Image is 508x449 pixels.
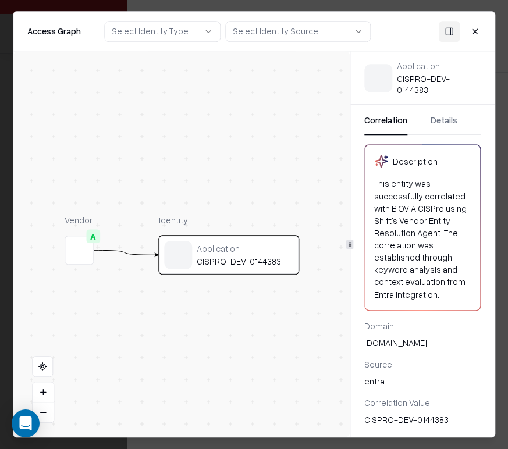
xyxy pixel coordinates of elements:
img: entra [369,69,388,87]
div: Select Identity Type... [112,25,194,37]
div: Application [397,60,481,71]
div: Source [364,358,481,370]
div: CISPRO-DEV-0144383 [364,414,481,426]
div: CISPRO-DEV-0144383 [397,60,481,95]
div: Description [393,155,438,168]
div: This entity was successfully correlated with BIOVIA CISPro using Shift's Vendor Entity Resolution... [374,178,471,301]
div: Identity [159,214,299,226]
div: Domain [364,320,481,332]
button: Toggle Panel [439,21,460,42]
div: Select Identity Source... [233,25,324,37]
div: CISPRO-DEV-0144383 [197,256,293,266]
button: Select Identity Source... [225,21,371,42]
div: entra [364,375,481,387]
div: Correlation Value [364,397,481,409]
div: [DOMAIN_NAME] [364,337,481,349]
button: Correlation [364,115,407,136]
div: A [86,229,100,243]
button: Select Identity Type... [104,21,221,42]
div: Access Graph [27,25,81,38]
button: Details [431,115,457,136]
div: Application [197,243,293,254]
div: Vendor [65,214,94,226]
